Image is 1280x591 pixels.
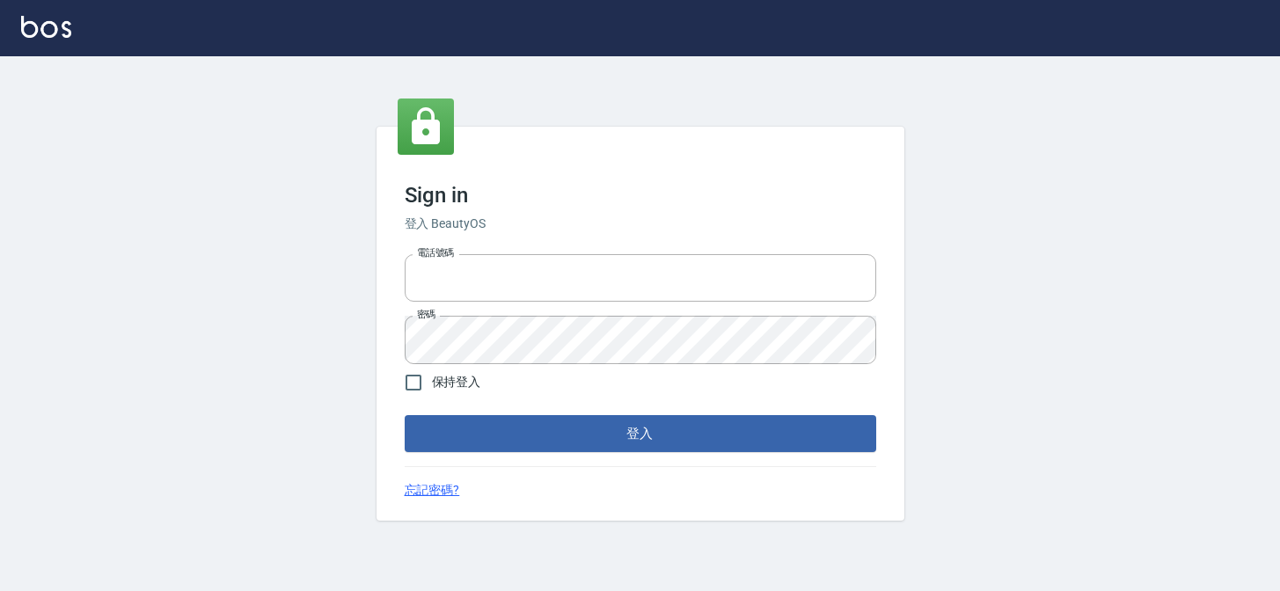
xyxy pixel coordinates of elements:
[405,481,460,500] a: 忘記密碼?
[405,215,876,233] h6: 登入 BeautyOS
[417,308,435,321] label: 密碼
[405,183,876,208] h3: Sign in
[405,415,876,452] button: 登入
[21,16,71,38] img: Logo
[417,246,454,259] label: 電話號碼
[432,373,481,391] span: 保持登入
